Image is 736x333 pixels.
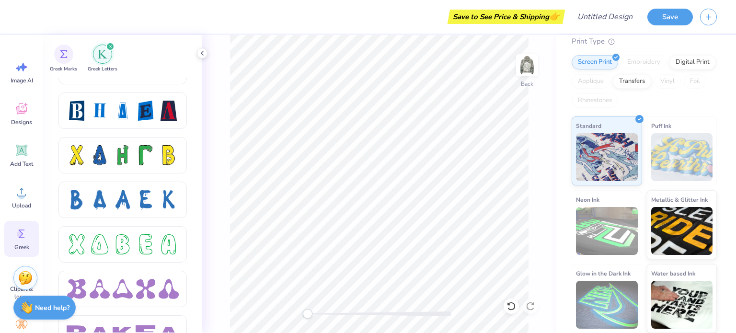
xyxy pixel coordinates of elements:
[647,9,693,25] button: Save
[576,195,599,205] span: Neon Ink
[651,133,713,181] img: Puff Ink
[50,45,77,73] div: filter for Greek Marks
[549,11,560,22] span: 👉
[576,207,638,255] img: Neon Ink
[35,303,69,312] strong: Need help?
[572,74,610,89] div: Applique
[651,121,671,131] span: Puff Ink
[572,93,618,108] div: Rhinestones
[651,268,695,278] span: Water based Ink
[576,133,638,181] img: Standard
[651,281,713,329] img: Water based Ink
[651,207,713,255] img: Metallic & Glitter Ink
[684,74,706,89] div: Foil
[669,55,716,69] div: Digital Print
[6,285,37,300] span: Clipart & logos
[517,56,537,75] img: Back
[613,74,651,89] div: Transfers
[303,309,312,319] div: Accessibility label
[572,55,618,69] div: Screen Print
[621,55,667,69] div: Embroidery
[60,50,68,58] img: Greek Marks Image
[576,281,638,329] img: Glow in the Dark Ink
[651,195,708,205] span: Metallic & Glitter Ink
[11,77,33,84] span: Image AI
[450,10,563,24] div: Save to See Price & Shipping
[11,118,32,126] span: Designs
[10,160,33,168] span: Add Text
[88,45,117,73] button: filter button
[576,121,601,131] span: Standard
[88,45,117,73] div: filter for Greek Letters
[576,268,631,278] span: Glow in the Dark Ink
[572,36,717,47] div: Print Type
[654,74,681,89] div: Vinyl
[50,45,77,73] button: filter button
[521,80,533,88] div: Back
[14,243,29,251] span: Greek
[570,7,640,26] input: Untitled Design
[50,66,77,73] span: Greek Marks
[88,66,117,73] span: Greek Letters
[12,202,31,209] span: Upload
[98,49,107,59] img: Greek Letters Image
